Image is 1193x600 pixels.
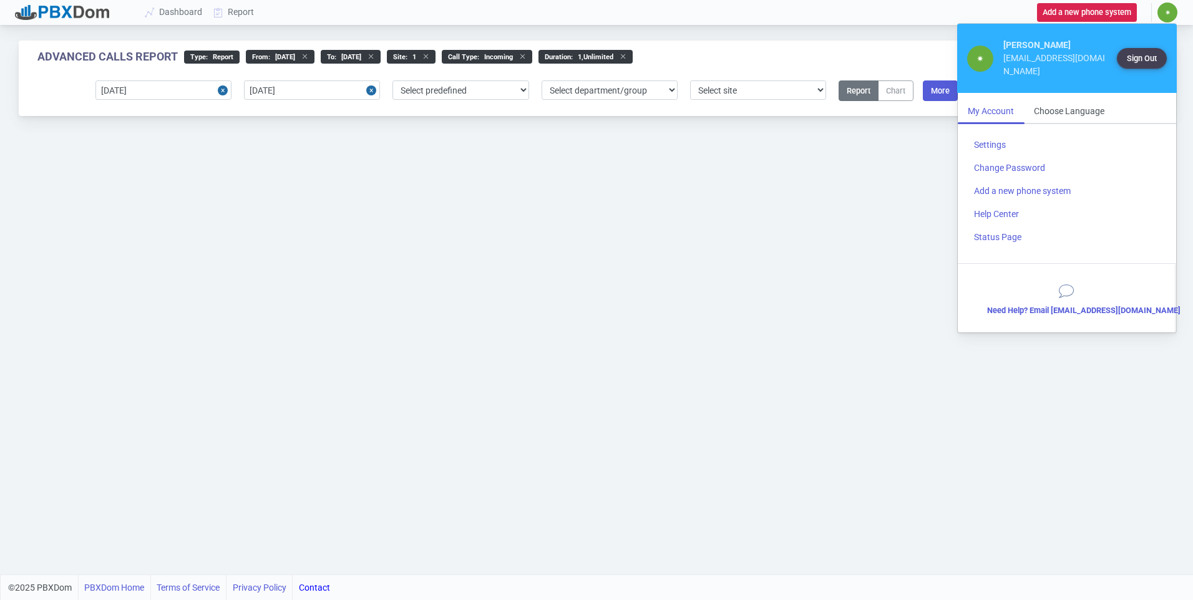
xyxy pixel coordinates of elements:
span: [DATE] [336,53,361,61]
a: PBXDom Home [84,575,144,600]
div: [EMAIL_ADDRESS][DOMAIN_NAME] [1003,52,1111,78]
div: type : [184,51,240,64]
span: Report [208,53,233,61]
div: site : [387,50,436,64]
button: Add a new phone system [1037,3,1137,21]
div: Duration : [538,50,633,64]
span: [DATE] [270,53,295,61]
a: Help Center [964,203,1170,226]
div: Choose Language [1024,100,1114,123]
input: Start date [95,80,231,100]
button: Sign Out [1117,48,1167,69]
button: Close [366,80,380,100]
span: ✷ [976,54,984,64]
button: Close [218,80,231,100]
input: End date [244,80,380,100]
a: Add a new phone system [1027,7,1137,17]
span: ✷ [1165,9,1171,16]
div: My Account [958,100,1024,123]
button: ✷ [1157,2,1178,23]
a: Add a new phone system [964,180,1170,203]
button: Need Help? Email [EMAIL_ADDRESS][DOMAIN_NAME] [980,275,1153,321]
span: 1 [407,53,416,61]
a: Dashboard [140,1,208,24]
a: Status Page [964,226,1170,249]
div: Call Type : [442,50,532,64]
button: More [923,80,958,101]
div: to : [321,50,381,64]
span: 1,Unlimited [573,53,613,61]
div: ©2025 PBXDom [8,575,330,600]
button: Chart [878,80,913,101]
span: Incoming [479,53,513,61]
div: Advanced Calls Report [37,50,178,64]
a: Settings [964,133,1170,157]
a: Terms of Service [157,575,220,600]
b: Need Help? Email [EMAIL_ADDRESS][DOMAIN_NAME] [987,306,1181,315]
a: Report [208,1,260,24]
div: [PERSON_NAME] [1003,39,1111,52]
a: Change Password [964,157,1170,180]
button: Report [839,80,879,101]
div: From : [246,50,314,64]
a: Privacy Policy [233,575,286,600]
a: Contact [299,575,330,600]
